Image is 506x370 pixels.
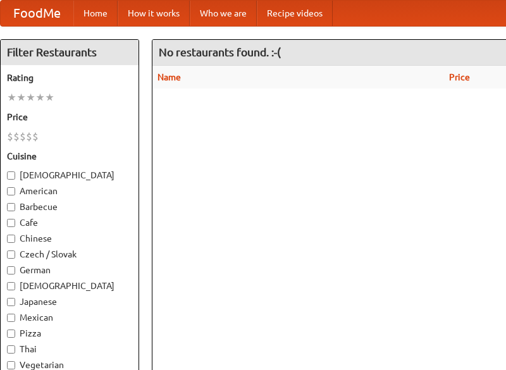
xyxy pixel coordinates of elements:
a: Price [449,72,470,82]
a: How it works [118,1,190,26]
input: Mexican [7,314,15,322]
label: Barbecue [7,200,132,213]
input: Chinese [7,235,15,243]
input: Cafe [7,219,15,227]
input: German [7,266,15,274]
label: Cafe [7,216,132,229]
li: ★ [35,90,45,104]
label: [DEMOGRAPHIC_DATA] [7,280,132,292]
label: [DEMOGRAPHIC_DATA] [7,169,132,182]
label: Czech / Slovak [7,248,132,261]
label: German [7,264,132,276]
ng-pluralize: No restaurants found. :-( [159,46,281,58]
li: ★ [16,90,26,104]
a: Recipe videos [257,1,333,26]
label: Mexican [7,311,132,324]
input: Czech / Slovak [7,250,15,259]
input: Vegetarian [7,361,15,369]
input: [DEMOGRAPHIC_DATA] [7,171,15,180]
input: [DEMOGRAPHIC_DATA] [7,282,15,290]
li: $ [32,130,39,144]
label: Pizza [7,327,132,340]
input: Thai [7,345,15,354]
a: FoodMe [1,1,73,26]
a: Who we are [190,1,257,26]
input: American [7,187,15,195]
li: ★ [26,90,35,104]
h5: Cuisine [7,150,132,163]
li: ★ [7,90,16,104]
label: Japanese [7,295,132,308]
li: $ [7,130,13,144]
h5: Price [7,111,132,123]
input: Barbecue [7,203,15,211]
li: $ [13,130,20,144]
input: Japanese [7,298,15,306]
a: Home [73,1,118,26]
input: Pizza [7,330,15,338]
li: $ [20,130,26,144]
label: American [7,185,132,197]
h4: Filter Restaurants [1,40,139,65]
li: $ [26,130,32,144]
li: ★ [45,90,54,104]
a: Name [157,72,181,82]
label: Thai [7,343,132,355]
h5: Rating [7,71,132,84]
label: Chinese [7,232,132,245]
